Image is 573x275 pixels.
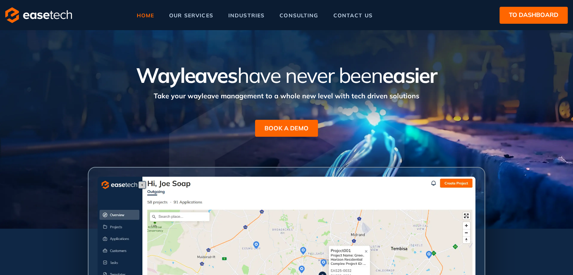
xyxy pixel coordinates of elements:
[280,13,318,18] span: consulting
[5,7,72,23] img: logo
[255,120,318,137] button: BOOK A DEMO
[169,13,213,18] span: our services
[333,13,373,18] span: contact us
[237,62,382,88] span: have never been
[509,10,558,20] span: to dashboard
[136,13,154,18] span: home
[136,62,237,88] span: Wayleaves
[500,7,568,24] button: to dashboard
[264,124,309,133] span: BOOK A DEMO
[382,62,437,88] span: easier
[70,87,503,101] div: Take your wayleave management to a whole new level with tech driven solutions
[228,13,264,18] span: industries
